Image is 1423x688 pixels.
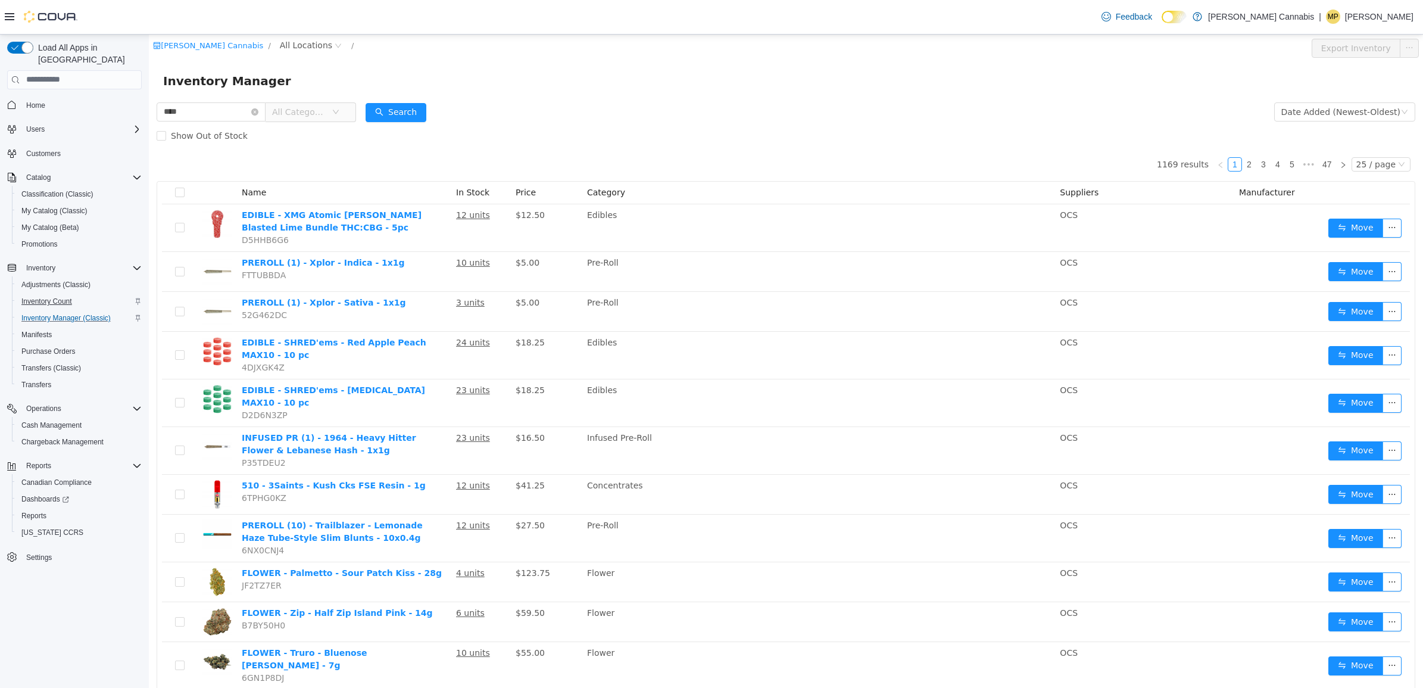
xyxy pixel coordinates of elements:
span: D2D6N3ZP [93,376,139,385]
i: icon: down [183,74,191,82]
a: Chargeback Management [17,435,108,449]
td: Pre-Roll [433,480,906,528]
span: $59.50 [367,574,396,583]
li: 5 [1136,123,1150,137]
span: Inventory Manager [14,37,149,56]
li: Previous Page [1065,123,1079,137]
button: Transfers (Classic) [12,360,146,376]
img: FLOWER - Truro - Bluenose Berry - 7g hero shot [54,612,83,642]
span: Operations [21,401,142,416]
button: icon: swapMove [1179,538,1234,557]
u: 24 units [307,303,341,313]
button: icon: ellipsis [1234,578,1253,597]
img: INFUSED PR (1) - 1964 - Heavy Hitter Flower & Lebanese Hash - 1x1g hero shot [54,397,83,427]
span: Catalog [21,170,142,185]
button: icon: swapMove [1179,312,1234,331]
span: Settings [21,549,142,564]
a: 510 - 3Saints - Kush Cks FSE Resin - 1g [93,446,277,456]
img: EDIBLE - SHRED'ems - Shark Attack MAX10 - 10 pc hero shot [54,350,83,379]
span: Settings [26,553,52,562]
a: EDIBLE - XMG Atomic [PERSON_NAME] Blasted Lime Bundle THC:CBG - 5pc [93,176,273,198]
span: Manifests [21,330,52,340]
span: OCS [911,303,929,313]
button: Customers [2,145,146,162]
button: icon: swapMove [1179,267,1234,287]
button: Catalog [21,170,55,185]
span: Inventory [26,263,55,273]
button: Export Inventory [1163,4,1252,23]
a: Customers [21,147,65,161]
span: Home [21,98,142,113]
i: icon: shop [4,7,12,15]
span: JF2TZ7ER [93,546,133,556]
a: icon: shop[PERSON_NAME] Cannabis [4,7,114,15]
td: Flower [433,568,906,608]
span: Transfers [21,380,51,390]
span: Suppliers [911,153,950,163]
div: Matt Pozdrowski [1326,10,1340,24]
span: Classification (Classic) [21,189,93,199]
button: Reports [2,457,146,474]
button: icon: swapMove [1179,407,1234,426]
td: Pre-Roll [433,257,906,297]
a: PREROLL (1) - Xplor - Indica - 1x1g [93,223,256,233]
button: icon: swapMove [1179,622,1234,641]
span: Inventory Manager (Classic) [21,313,111,323]
a: [US_STATE] CCRS [17,525,88,540]
span: My Catalog (Beta) [21,223,79,232]
span: OCS [911,574,929,583]
span: Transfers (Classic) [17,361,142,375]
span: $5.00 [367,223,391,233]
a: Feedback [1097,5,1157,29]
span: Operations [26,404,61,413]
button: Cash Management [12,417,146,434]
span: MP [1328,10,1338,24]
u: 12 units [307,176,341,185]
a: 1 [1079,123,1093,136]
button: Reports [21,459,56,473]
a: EDIBLE - SHRED'ems - Red Apple Peach MAX10 - 10 pc [93,303,277,325]
i: icon: down [1252,74,1259,82]
td: Edibles [433,297,906,345]
span: Canadian Compliance [17,475,142,490]
span: $5.00 [367,263,391,273]
span: OCS [911,534,929,543]
u: 10 units [307,223,341,233]
button: Inventory Count [12,293,146,310]
button: icon: ellipsis [1234,494,1253,513]
button: icon: ellipsis [1234,184,1253,203]
a: Classification (Classic) [17,187,98,201]
td: Edibles [433,345,906,393]
i: icon: right [1191,127,1198,134]
button: Manifests [12,326,146,343]
span: OCS [911,446,929,456]
span: FTTUBBDA [93,236,137,245]
a: Inventory Count [17,294,77,309]
li: 4 [1122,123,1136,137]
a: FLOWER - Zip - Half Zip Island Pink - 14g [93,574,284,583]
li: Next 5 Pages [1150,123,1169,137]
a: 5 [1137,123,1150,136]
span: 4DJXGK4Z [93,328,136,338]
span: [US_STATE] CCRS [21,528,83,537]
u: 4 units [307,534,336,543]
i: icon: close-circle [102,74,110,81]
div: 25 / page [1207,123,1247,136]
span: OCS [911,263,929,273]
span: Dashboards [21,494,69,504]
span: Purchase Orders [21,347,76,356]
span: $18.25 [367,351,396,360]
button: icon: swapMove [1179,184,1234,203]
span: P35TDEU2 [93,424,137,433]
li: Next Page [1187,123,1202,137]
span: 6GN1P8DJ [93,639,135,648]
img: FLOWER - Zip - Half Zip Island Pink - 14g hero shot [54,572,83,602]
a: Purchase Orders [17,344,80,359]
span: Cash Management [21,421,82,430]
div: Date Added (Newest-Oldest) [1132,69,1252,86]
span: OCS [911,176,929,185]
a: Canadian Compliance [17,475,96,490]
span: Users [26,124,45,134]
span: $55.00 [367,614,396,623]
span: $41.25 [367,446,396,456]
